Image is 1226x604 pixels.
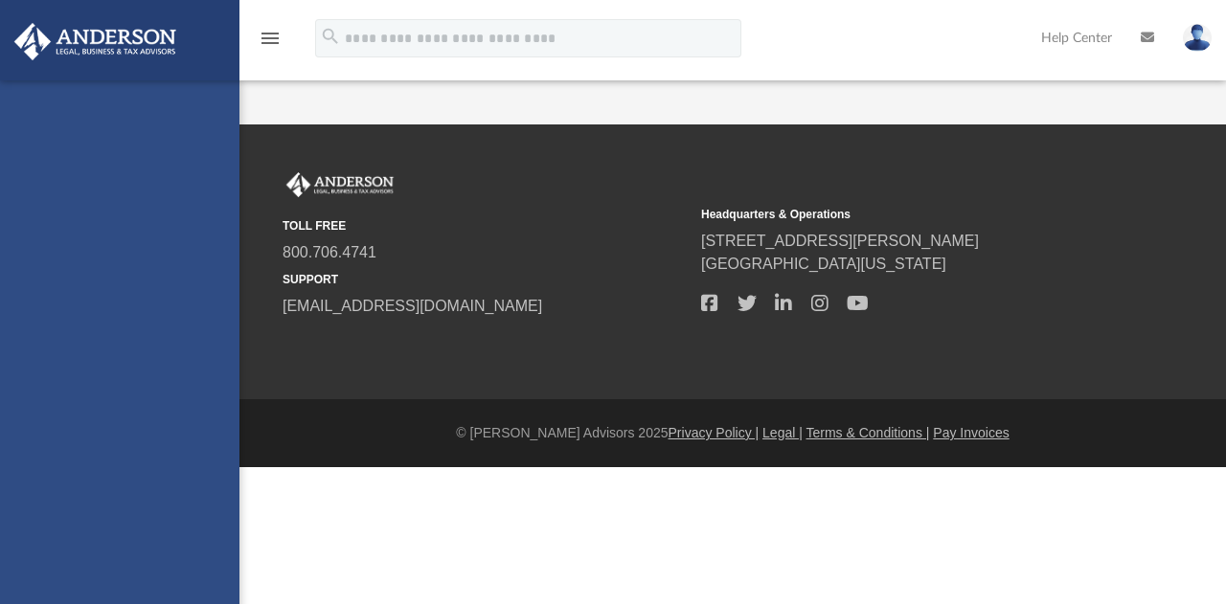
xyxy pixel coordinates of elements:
[669,425,760,440] a: Privacy Policy |
[9,23,182,60] img: Anderson Advisors Platinum Portal
[320,26,341,47] i: search
[283,172,397,197] img: Anderson Advisors Platinum Portal
[283,244,376,260] a: 800.706.4741
[283,217,688,235] small: TOLL FREE
[259,36,282,50] a: menu
[259,27,282,50] i: menu
[283,271,688,288] small: SUPPORT
[806,425,930,440] a: Terms & Conditions |
[239,423,1226,443] div: © [PERSON_NAME] Advisors 2025
[701,256,946,272] a: [GEOGRAPHIC_DATA][US_STATE]
[762,425,803,440] a: Legal |
[933,425,1009,440] a: Pay Invoices
[1183,24,1212,52] img: User Pic
[283,298,542,314] a: [EMAIL_ADDRESS][DOMAIN_NAME]
[701,233,979,249] a: [STREET_ADDRESS][PERSON_NAME]
[701,206,1106,223] small: Headquarters & Operations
